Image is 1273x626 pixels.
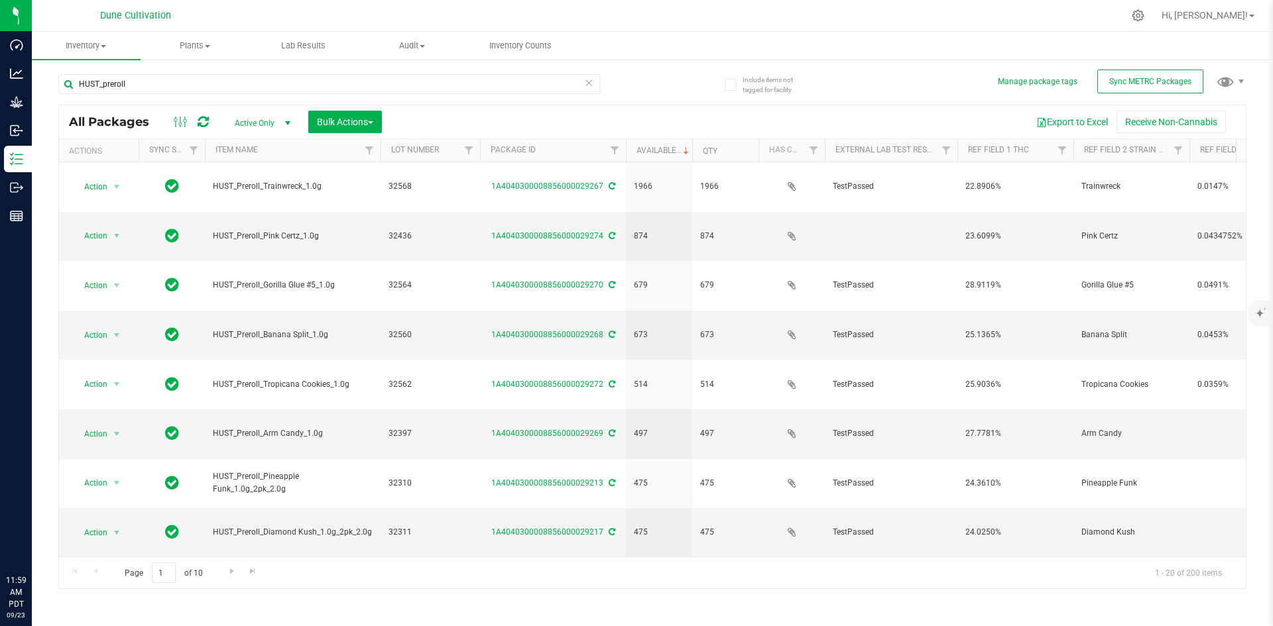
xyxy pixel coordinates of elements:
span: select [109,178,125,196]
span: 25.9036% [965,378,1065,391]
span: Sync from Compliance System [607,330,615,339]
span: select [109,326,125,344]
span: 22.8906% [965,180,1065,193]
span: 475 [634,477,684,490]
span: TestPassed [833,427,949,440]
span: Sync from Compliance System [607,527,615,537]
span: Dune Cultivation [100,10,171,21]
a: Filter [936,139,957,162]
span: TestPassed [833,526,949,539]
span: TestPassed [833,378,949,391]
span: Audit [358,40,465,52]
a: Filter [803,139,825,162]
a: Available [636,146,692,155]
a: 1A4040300008856000029269 [491,429,603,438]
a: 1A4040300008856000029217 [491,527,603,537]
span: 32311 [389,526,472,539]
inline-svg: Dashboard [10,38,23,52]
span: Banana Split [1081,329,1182,341]
span: Action [72,375,108,393]
span: Sync from Compliance System [607,280,615,289]
span: 32568 [389,180,472,193]
span: 497 [700,427,751,440]
iframe: Resource center [13,520,53,560]
span: select [109,276,125,295]
span: In Sync [165,276,179,294]
inline-svg: Inventory [10,152,23,166]
span: 32436 [389,230,472,242]
a: Audit [357,32,466,60]
span: Lab Results [263,40,343,52]
span: HUST_Preroll_Banana Split_1.0g [213,329,373,341]
span: Diamond Kush [1081,526,1182,539]
span: Page of 10 [113,562,213,583]
span: In Sync [165,227,179,245]
span: HUST_Preroll_Gorilla Glue #5_1.0g [213,279,373,291]
span: Sync from Compliance System [607,380,615,389]
input: Search Package ID, Item Name, SKU, Lot or Part Number... [58,74,600,94]
span: Pink Certz [1081,230,1182,242]
a: Ref Field 3 CBD [1200,145,1260,154]
span: 32562 [389,378,472,391]
a: Ref Field 2 Strain Name [1084,145,1181,154]
span: 514 [634,378,684,391]
a: Qty [703,146,717,156]
span: All Packages [69,115,162,129]
input: 1 [152,562,176,583]
inline-svg: Grow [10,95,23,109]
span: 1 - 20 of 200 items [1144,562,1233,582]
span: Pineapple Funk [1081,477,1182,490]
span: 25.1365% [965,329,1065,341]
div: Manage settings [1130,9,1146,22]
span: Action [72,326,108,344]
span: 475 [700,477,751,490]
span: HUST_Preroll_Pink Certz_1.0g [213,230,373,242]
span: TestPassed [833,279,949,291]
span: Trainwreck [1081,180,1182,193]
span: In Sync [165,523,179,541]
span: select [109,474,125,492]
th: Has COA [758,139,825,162]
span: 514 [700,378,751,391]
span: In Sync [165,177,179,195]
span: select [109,425,125,443]
span: 1966 [700,180,751,193]
span: 497 [634,427,684,440]
span: Action [72,276,108,295]
span: select [109,227,125,245]
span: Sync METRC Packages [1109,77,1191,86]
span: Action [72,523,108,542]
a: Lot Number [391,145,439,154]
span: In Sync [165,424,179,443]
a: 1A4040300008856000029272 [491,380,603,389]
span: HUST_Preroll_Pineapple Funk_1.0g_2pk_2.0g [213,470,373,496]
span: Gorilla Glue #5 [1081,279,1182,291]
div: Actions [69,146,133,156]
span: 673 [634,329,684,341]
span: HUST_Preroll_Diamond Kush_1.0g_2pk_2.0g [213,526,373,539]
p: 11:59 AM PDT [6,574,26,610]
a: Go to the last page [243,562,263,580]
span: select [109,375,125,393]
a: Plants [141,32,249,60]
inline-svg: Outbound [10,181,23,194]
span: 24.0250% [965,526,1065,539]
span: TestPassed [833,477,949,490]
a: Filter [1052,139,1073,162]
a: 1A4040300008856000029274 [491,231,603,240]
span: 874 [634,230,684,242]
a: Item Name [215,145,258,154]
inline-svg: Reports [10,209,23,223]
span: 24.3610% [965,477,1065,490]
span: HUST_Preroll_Arm Candy_1.0g [213,427,373,440]
span: 679 [634,279,684,291]
a: External Lab Test Result [835,145,940,154]
button: Manage package tags [998,76,1077,87]
a: Go to the next page [222,562,241,580]
span: 27.7781% [965,427,1065,440]
a: 1A4040300008856000029213 [491,478,603,488]
span: Include items not tagged for facility [743,75,809,95]
a: 1A4040300008856000029267 [491,182,603,191]
span: Action [72,178,108,196]
span: Action [72,474,108,492]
